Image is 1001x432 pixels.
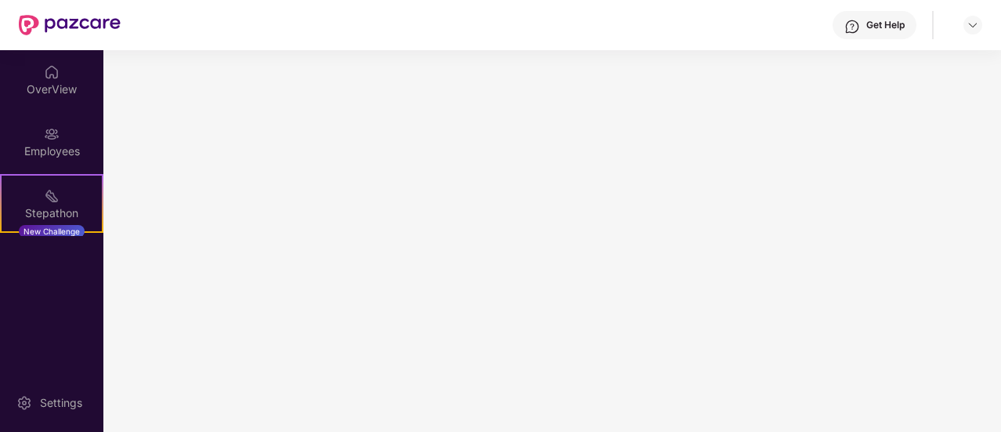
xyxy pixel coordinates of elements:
[19,15,121,35] img: New Pazcare Logo
[44,64,60,80] img: svg+xml;base64,PHN2ZyBpZD0iSG9tZSIgeG1sbnM9Imh0dHA6Ly93d3cudzMub3JnLzIwMDAvc3ZnIiB3aWR0aD0iMjAiIG...
[866,19,905,31] div: Get Help
[16,395,32,411] img: svg+xml;base64,PHN2ZyBpZD0iU2V0dGluZy0yMHgyMCIgeG1sbnM9Imh0dHA6Ly93d3cudzMub3JnLzIwMDAvc3ZnIiB3aW...
[44,188,60,204] img: svg+xml;base64,PHN2ZyB4bWxucz0iaHR0cDovL3d3dy53My5vcmcvMjAwMC9zdmciIHdpZHRoPSIyMSIgaGVpZ2h0PSIyMC...
[2,205,102,221] div: Stepathon
[35,395,87,411] div: Settings
[19,225,85,238] div: New Challenge
[44,126,60,142] img: svg+xml;base64,PHN2ZyBpZD0iRW1wbG95ZWVzIiB4bWxucz0iaHR0cDovL3d3dy53My5vcmcvMjAwMC9zdmciIHdpZHRoPS...
[844,19,860,34] img: svg+xml;base64,PHN2ZyBpZD0iSGVscC0zMngzMiIgeG1sbnM9Imh0dHA6Ly93d3cudzMub3JnLzIwMDAvc3ZnIiB3aWR0aD...
[967,19,979,31] img: svg+xml;base64,PHN2ZyBpZD0iRHJvcGRvd24tMzJ4MzIiIHhtbG5zPSJodHRwOi8vd3d3LnczLm9yZy8yMDAwL3N2ZyIgd2...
